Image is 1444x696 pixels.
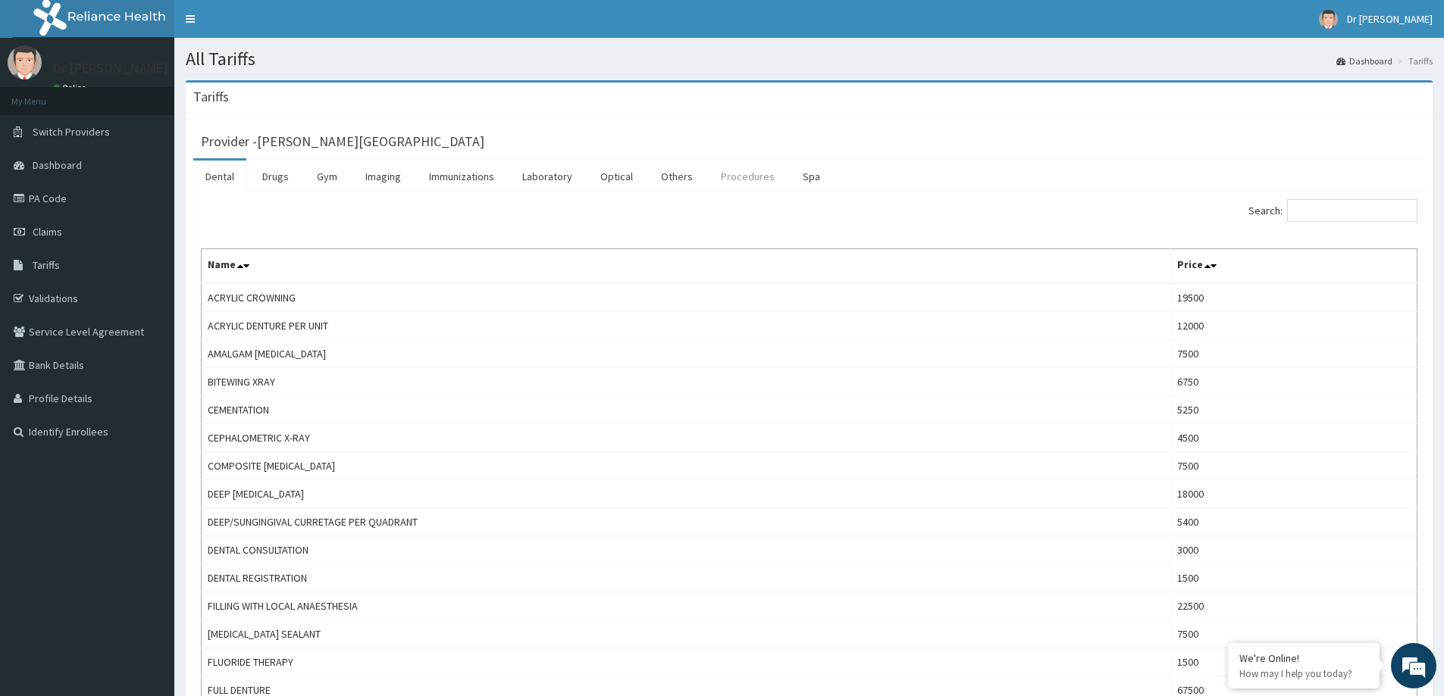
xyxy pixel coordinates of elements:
[417,161,506,192] a: Immunizations
[1171,480,1417,508] td: 18000
[1248,199,1417,222] label: Search:
[1171,452,1417,480] td: 7500
[202,396,1171,424] td: CEMENTATION
[193,90,229,104] h3: Tariffs
[649,161,705,192] a: Others
[1347,12,1433,26] span: Dr [PERSON_NAME]
[1239,651,1368,665] div: We're Online!
[193,161,246,192] a: Dental
[202,368,1171,396] td: BITEWING XRAY
[1171,620,1417,648] td: 7500
[1171,508,1417,536] td: 5400
[33,158,82,172] span: Dashboard
[1336,55,1392,67] a: Dashboard
[202,312,1171,340] td: ACRYLIC DENTURE PER UNIT
[202,480,1171,508] td: DEEP [MEDICAL_DATA]
[202,508,1171,536] td: DEEP/SUNGINGIVAL CURRETAGE PER QUADRANT
[353,161,413,192] a: Imaging
[1239,667,1368,680] p: How may I help you today?
[709,161,787,192] a: Procedures
[202,536,1171,564] td: DENTAL CONSULTATION
[202,452,1171,480] td: COMPOSITE [MEDICAL_DATA]
[33,258,60,272] span: Tariffs
[1171,536,1417,564] td: 3000
[1171,564,1417,592] td: 1500
[33,125,110,139] span: Switch Providers
[1171,648,1417,676] td: 1500
[8,45,42,80] img: User Image
[33,225,62,239] span: Claims
[1171,396,1417,424] td: 5250
[202,648,1171,676] td: FLUORIDE THERAPY
[1394,55,1433,67] li: Tariffs
[250,161,301,192] a: Drugs
[510,161,584,192] a: Laboratory
[186,49,1433,69] h1: All Tariffs
[1171,340,1417,368] td: 7500
[305,161,349,192] a: Gym
[1171,424,1417,452] td: 4500
[588,161,645,192] a: Optical
[1171,368,1417,396] td: 6750
[53,83,89,93] a: Online
[202,340,1171,368] td: AMALGAM [MEDICAL_DATA]
[1319,10,1338,29] img: User Image
[202,424,1171,452] td: CEPHALOMETRIC X-RAY
[202,620,1171,648] td: [MEDICAL_DATA] SEALANT
[1171,283,1417,312] td: 19500
[202,249,1171,284] th: Name
[1171,249,1417,284] th: Price
[201,135,484,148] h3: Provider - [PERSON_NAME][GEOGRAPHIC_DATA]
[1171,312,1417,340] td: 12000
[202,564,1171,592] td: DENTAL REGISTRATION
[202,592,1171,620] td: FILLING WITH LOCAL ANAESTHESIA
[202,283,1171,312] td: ACRYLIC CROWNING
[53,61,168,75] p: Dr [PERSON_NAME]
[791,161,832,192] a: Spa
[1287,199,1417,222] input: Search:
[1171,592,1417,620] td: 22500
